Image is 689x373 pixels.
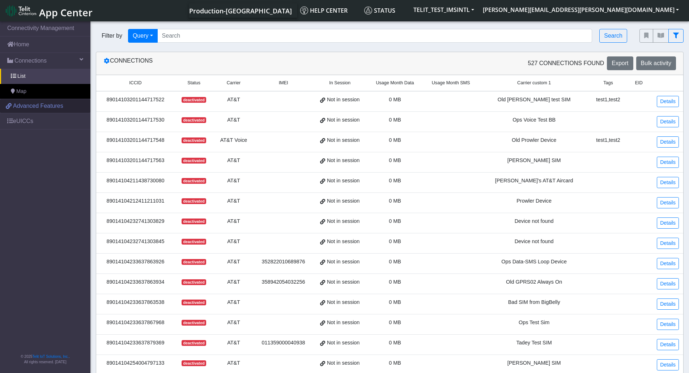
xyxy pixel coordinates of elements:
[227,80,241,86] span: Carrier
[389,299,401,305] span: 0 MB
[259,339,309,347] div: 011359000040938
[101,278,170,286] div: 89014104233637863934
[327,258,360,266] span: Not in session
[389,340,401,346] span: 0 MB
[517,80,551,86] span: Carrier custom 1
[101,217,170,225] div: 89014104232741303829
[259,278,309,286] div: 358942054032256
[182,300,206,305] span: deactivated
[217,258,250,266] div: AT&T
[635,80,643,86] span: EID
[217,339,250,347] div: AT&T
[594,96,623,104] div: test1,test2
[6,5,36,17] img: logo-telit-cinterion-gw-new.png
[182,279,206,285] span: deactivated
[17,72,25,80] span: List
[101,96,170,104] div: 89014103201144717522
[657,298,679,310] a: Details
[657,136,679,148] a: Details
[483,339,585,347] div: Tadey Test SIM
[101,238,170,246] div: 89014104232741303845
[182,239,206,245] span: deactivated
[96,31,128,40] span: Filter by
[300,7,308,14] img: knowledge.svg
[657,177,679,188] a: Details
[101,157,170,165] div: 89014103201144717563
[483,136,585,144] div: Old Prowler Device
[327,197,360,205] span: Not in session
[101,116,170,124] div: 89014103201144717530
[483,258,585,266] div: Ops Data-SMS Loop Device
[389,137,401,143] span: 0 MB
[364,7,395,14] span: Status
[33,355,69,359] a: Telit IoT Solutions, Inc.
[389,218,401,224] span: 0 MB
[657,359,679,370] a: Details
[327,217,360,225] span: Not in session
[657,339,679,350] a: Details
[327,157,360,165] span: Not in session
[389,279,401,285] span: 0 MB
[16,88,26,96] span: Map
[217,359,250,367] div: AT&T
[479,3,683,16] button: [PERSON_NAME][EMAIL_ADDRESS][PERSON_NAME][DOMAIN_NAME]
[607,56,633,70] button: Export
[189,3,292,18] a: Your current platform instance
[187,80,200,86] span: Status
[182,219,206,224] span: deactivated
[101,258,170,266] div: 89014104233637863926
[389,97,401,102] span: 0 MB
[483,217,585,225] div: Device not found
[101,177,170,185] div: 89014104211438730080
[599,29,627,43] button: Search
[612,60,628,66] span: Export
[327,136,360,144] span: Not in session
[300,7,348,14] span: Help center
[528,59,604,68] span: 527 Connections found
[329,80,350,86] span: In Session
[327,96,360,104] span: Not in session
[279,80,288,86] span: IMEI
[327,339,360,347] span: Not in session
[483,177,585,185] div: [PERSON_NAME]'s AT&T Aircard
[217,116,250,124] div: AT&T
[182,178,206,184] span: deactivated
[182,360,206,366] span: deactivated
[327,278,360,286] span: Not in session
[657,197,679,208] a: Details
[361,3,409,18] a: Status
[128,29,158,43] button: Query
[657,258,679,269] a: Details
[483,116,585,124] div: Ops Voice Test BB
[101,319,170,327] div: 89014104233637867968
[657,157,679,168] a: Details
[182,97,206,103] span: deactivated
[182,198,206,204] span: deactivated
[389,178,401,183] span: 0 MB
[364,7,372,14] img: status.svg
[376,80,414,86] span: Usage Month Data
[129,80,141,86] span: ICCID
[217,217,250,225] div: AT&T
[101,359,170,367] div: 89014104254004797133
[217,238,250,246] div: AT&T
[389,259,401,264] span: 0 MB
[14,56,47,65] span: Connections
[217,197,250,205] div: AT&T
[389,360,401,366] span: 0 MB
[189,7,292,15] span: Production-[GEOGRAPHIC_DATA]
[182,320,206,326] span: deactivated
[182,117,206,123] span: deactivated
[389,117,401,123] span: 0 MB
[182,259,206,265] span: deactivated
[101,197,170,205] div: 89014104212411211031
[389,198,401,204] span: 0 MB
[483,319,585,327] div: Ops Test Sim
[639,29,684,43] div: fitlers menu
[389,157,401,163] span: 0 MB
[182,158,206,164] span: deactivated
[657,238,679,249] a: Details
[657,96,679,107] a: Details
[217,177,250,185] div: AT&T
[297,3,361,18] a: Help center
